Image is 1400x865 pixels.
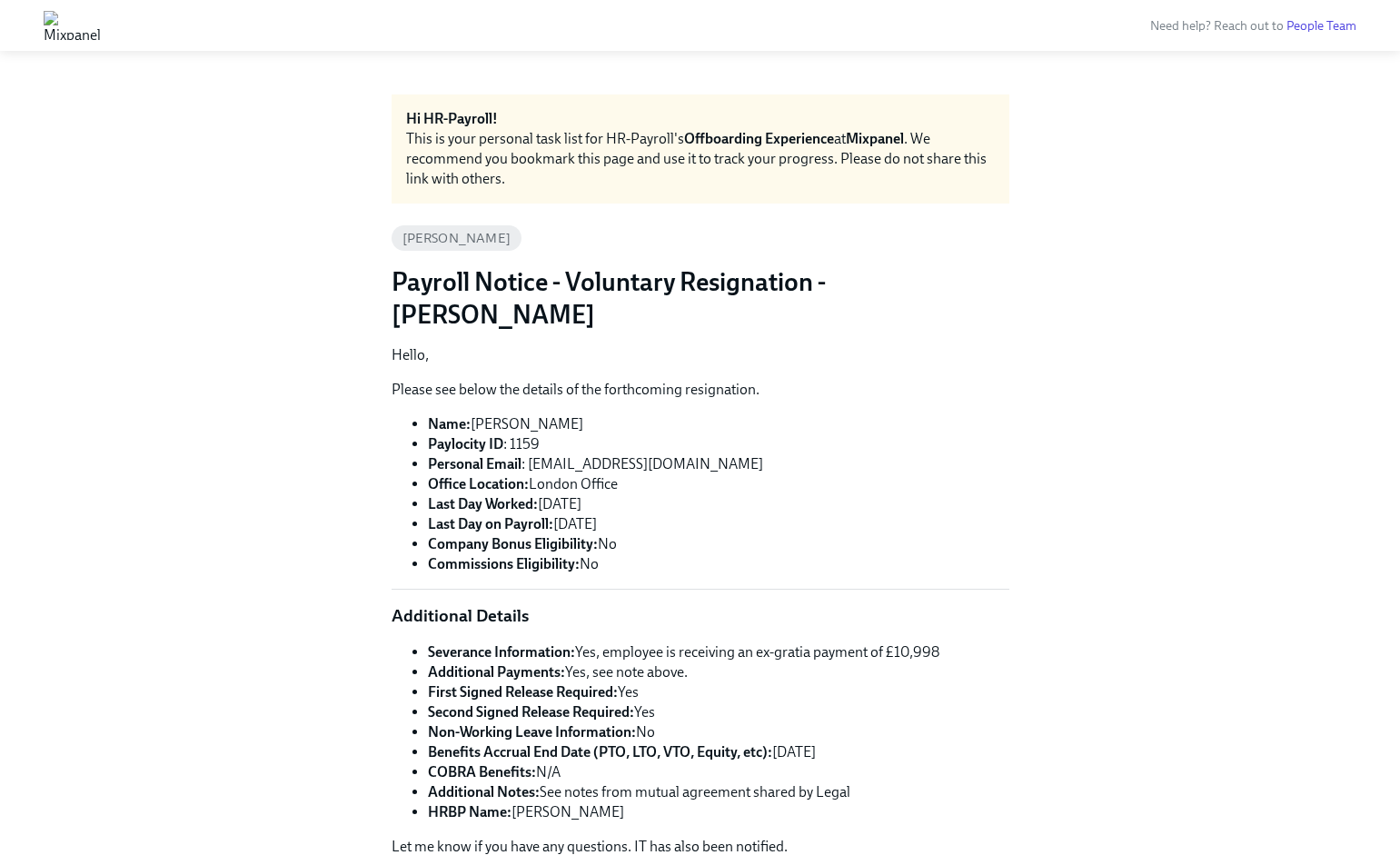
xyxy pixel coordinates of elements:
strong: Company Bonus Eligibility: [428,535,598,552]
h3: Payroll Notice - Voluntary Resignation - [PERSON_NAME] [392,265,1009,331]
strong: Offboarding Experience [684,130,834,147]
li: Yes [428,682,1009,702]
img: Mixpanel [44,11,101,40]
a: People Team [1286,18,1356,34]
strong: Second Signed Release Required: [428,703,634,721]
strong: Non-Working Leave Information: [428,723,636,741]
strong: First Signed Release Required: [428,683,618,701]
strong: Name: [428,415,471,432]
strong: Paylocity ID [428,435,503,452]
p: Let me know if you have any questions. IT has also been notified. [392,837,1009,857]
li: [DATE] [428,494,1009,514]
li: [PERSON_NAME] [428,414,1009,434]
li: No [428,554,1009,574]
strong: Last Day on Payroll: [428,515,553,532]
li: [PERSON_NAME] [428,802,1009,822]
span: [PERSON_NAME] [392,232,522,245]
strong: COBRA Benefits: [428,763,536,780]
strong: Severance Information: [428,643,575,661]
li: No [428,722,1009,742]
li: Yes, see note above. [428,662,1009,682]
span: Need help? Reach out to [1150,18,1356,34]
strong: Office Location: [428,475,529,492]
strong: Personal Email [428,455,521,472]
strong: Hi HR-Payroll! [406,110,498,127]
li: No [428,534,1009,554]
p: Hello, [392,345,1009,365]
strong: Additional Payments: [428,663,565,681]
li: N/A [428,762,1009,782]
li: Yes [428,702,1009,722]
li: London Office [428,474,1009,494]
li: See notes from mutual agreement shared by Legal [428,782,1009,802]
strong: Commissions Eligibility: [428,555,580,572]
strong: Last Day Worked: [428,495,538,512]
strong: HRBP Name: [428,803,511,820]
li: [DATE] [428,742,1009,762]
li: [DATE] [428,514,1009,534]
li: Yes, employee is receiving an ex-gratia payment of £10,998 [428,642,1009,662]
li: : 1159 [428,434,1009,454]
li: : [EMAIL_ADDRESS][DOMAIN_NAME] [428,454,1009,474]
strong: Mixpanel [846,130,904,147]
strong: Benefits Accrual End Date (PTO, LTO, VTO, Equity, etc): [428,743,772,761]
p: Please see below the details of the forthcoming resignation. [392,380,1009,400]
div: This is your personal task list for HR-Payroll's at . We recommend you bookmark this page and use... [406,129,995,189]
strong: Additional Notes: [428,783,540,800]
p: Additional Details [392,604,1009,628]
